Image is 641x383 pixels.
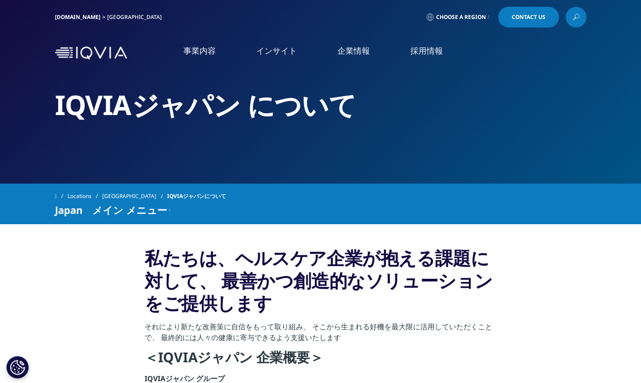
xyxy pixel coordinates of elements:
h2: IQVIAジャパン について [55,88,586,122]
span: Choose a Region [436,14,486,21]
span: IQVIAジャパンについて [167,188,226,204]
a: Locations [68,188,102,204]
a: 採用情報 [410,45,443,56]
a: [GEOGRAPHIC_DATA] [102,188,167,204]
span: Contact Us [512,14,546,20]
h4: ＜IQVIAジャパン 企業概要＞ [145,348,496,373]
span: Japan メイン メニュー [55,204,167,215]
nav: Primary [131,32,586,74]
div: [GEOGRAPHIC_DATA] [107,14,165,21]
button: Cookie 設定 [6,356,29,378]
a: [DOMAIN_NAME] [55,13,100,21]
a: インサイト [256,45,297,56]
h3: 私たちは、ヘルスケア企業が抱える課題に対して、 最善かつ創造的なソリューションをご提供します [145,247,496,321]
a: 事業内容 [183,45,216,56]
a: 企業情報 [337,45,370,56]
a: Contact Us [498,7,559,28]
p: それにより新たな改善策に自信をもって取り組み、 そこから生まれる好機を最大限に活用していただくことで、 最終的には人々の健康に寄与できるよう支援いたします [145,321,496,348]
